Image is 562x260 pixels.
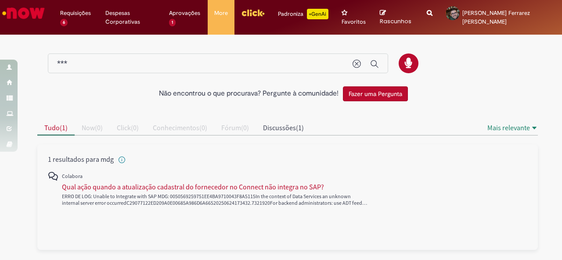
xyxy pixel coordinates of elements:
button: Fazer uma Pergunta [343,86,408,101]
span: [PERSON_NAME] Ferrarez [PERSON_NAME] [462,9,530,25]
div: All [37,144,538,250]
img: ServiceNow [1,4,46,22]
h2: Não encontrou o que procurava? Pergunte à comunidade! [159,90,339,98]
span: Favoritos [342,18,366,26]
span: Requisições [60,9,91,18]
span: Rascunhos [380,17,411,25]
span: 6 [60,19,68,26]
span: Despesas Corporativas [105,9,156,26]
span: Aprovações [169,9,200,18]
div: Padroniza [278,9,328,19]
a: Rascunhos [380,9,413,25]
p: +GenAi [307,9,328,19]
span: 1 [169,19,176,26]
img: click_logo_yellow_360x200.png [241,6,265,19]
span: More [214,9,228,18]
